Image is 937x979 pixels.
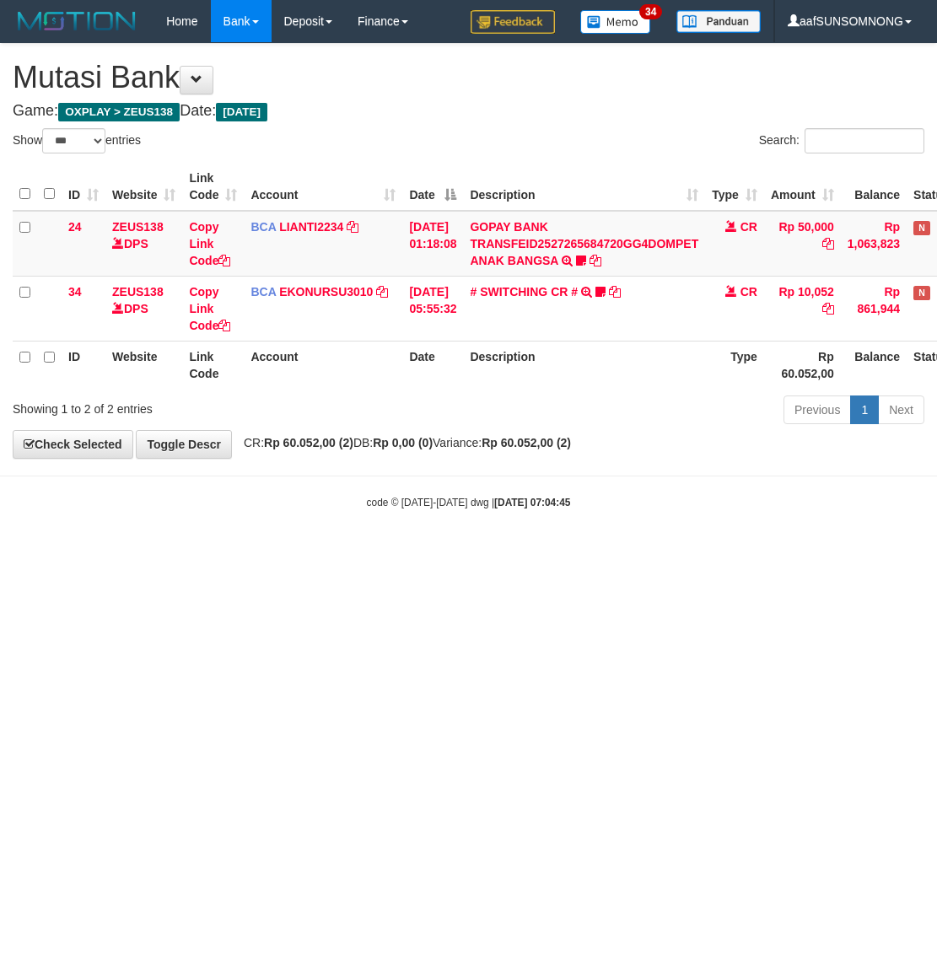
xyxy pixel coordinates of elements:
[764,211,841,277] td: Rp 50,000
[740,285,757,299] span: CR
[235,436,571,449] span: CR: DB: Variance:
[402,276,463,341] td: [DATE] 05:55:32
[764,276,841,341] td: Rp 10,052
[105,276,182,341] td: DPS
[68,220,82,234] span: 24
[705,163,764,211] th: Type: activate to sort column ascending
[189,220,230,267] a: Copy Link Code
[62,341,105,389] th: ID
[136,430,232,459] a: Toggle Descr
[470,285,578,299] a: # SWITCHING CR #
[822,302,834,315] a: Copy Rp 10,052 to clipboard
[112,285,164,299] a: ZEUS138
[216,103,267,121] span: [DATE]
[609,285,621,299] a: Copy # SWITCHING CR # to clipboard
[676,10,761,33] img: panduan.png
[13,128,141,153] label: Show entries
[805,128,924,153] input: Search:
[264,436,353,449] strong: Rp 60.052,00 (2)
[13,61,924,94] h1: Mutasi Bank
[784,395,851,424] a: Previous
[279,285,373,299] a: EKONURSU3010
[189,285,230,332] a: Copy Link Code
[764,163,841,211] th: Amount: activate to sort column ascending
[470,220,698,267] a: GOPAY BANK TRANSFEID2527265684720GG4DOMPET ANAK BANGSA
[705,341,764,389] th: Type
[878,395,924,424] a: Next
[376,285,388,299] a: Copy EKONURSU3010 to clipboard
[13,103,924,120] h4: Game: Date:
[62,163,105,211] th: ID: activate to sort column ascending
[841,341,907,389] th: Balance
[913,221,930,235] span: Has Note
[42,128,105,153] select: Showentries
[913,286,930,300] span: Has Note
[112,220,164,234] a: ZEUS138
[841,163,907,211] th: Balance
[105,211,182,277] td: DPS
[639,4,662,19] span: 34
[182,341,244,389] th: Link Code
[494,497,570,508] strong: [DATE] 07:04:45
[68,285,82,299] span: 34
[105,341,182,389] th: Website
[463,341,705,389] th: Description
[250,285,276,299] span: BCA
[822,237,834,250] a: Copy Rp 50,000 to clipboard
[244,341,402,389] th: Account
[580,10,651,34] img: Button%20Memo.svg
[279,220,343,234] a: LIANTI2234
[367,497,571,508] small: code © [DATE]-[DATE] dwg |
[182,163,244,211] th: Link Code: activate to sort column ascending
[463,163,705,211] th: Description: activate to sort column ascending
[58,103,180,121] span: OXPLAY > ZEUS138
[482,436,571,449] strong: Rp 60.052,00 (2)
[402,211,463,277] td: [DATE] 01:18:08
[850,395,879,424] a: 1
[347,220,358,234] a: Copy LIANTI2234 to clipboard
[471,10,555,34] img: Feedback.jpg
[740,220,757,234] span: CR
[250,220,276,234] span: BCA
[105,163,182,211] th: Website: activate to sort column ascending
[13,8,141,34] img: MOTION_logo.png
[590,254,601,267] a: Copy GOPAY BANK TRANSFEID2527265684720GG4DOMPET ANAK BANGSA to clipboard
[13,430,133,459] a: Check Selected
[841,276,907,341] td: Rp 861,944
[402,163,463,211] th: Date: activate to sort column descending
[759,128,924,153] label: Search:
[373,436,433,449] strong: Rp 0,00 (0)
[764,341,841,389] th: Rp 60.052,00
[13,394,378,417] div: Showing 1 to 2 of 2 entries
[244,163,402,211] th: Account: activate to sort column ascending
[841,211,907,277] td: Rp 1,063,823
[402,341,463,389] th: Date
